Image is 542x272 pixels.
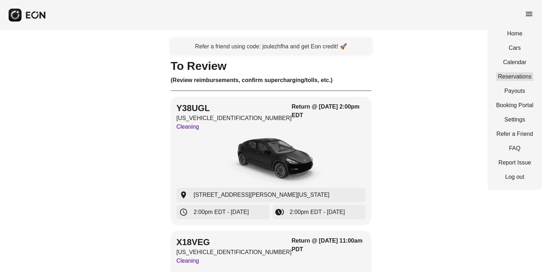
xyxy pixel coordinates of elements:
[176,237,292,248] h2: X18VEG
[217,134,325,188] img: car
[171,97,371,225] button: Y38UGL[US_VEHICLE_IDENTIFICATION_NUMBER]CleaningReturn @ [DATE] 2:00pm EDTcar[STREET_ADDRESS][PER...
[496,173,533,181] a: Log out
[496,101,533,110] a: Booking Portal
[496,115,533,124] a: Settings
[194,191,329,199] span: [STREET_ADDRESS][PERSON_NAME][US_STATE]
[496,144,533,153] a: FAQ
[496,29,533,38] a: Home
[496,72,533,81] a: Reservations
[176,257,292,265] p: Cleaning
[496,87,533,95] a: Payouts
[171,62,371,70] h1: To Review
[292,102,366,120] h3: Return @ [DATE] 2:00pm EDT
[179,208,188,216] span: schedule
[179,191,188,199] span: location_on
[496,130,533,138] a: Refer a Friend
[176,114,292,123] p: [US_VEHICLE_IDENTIFICATION_NUMBER]
[496,58,533,67] a: Calendar
[176,102,292,114] h2: Y38UGL
[176,123,292,131] p: Cleaning
[194,208,249,216] span: 2:00pm EDT - [DATE]
[292,237,366,254] h3: Return @ [DATE] 11:00am PDT
[171,39,371,54] a: Refer a friend using code: joulezhfha and get Eon credit! 🚀
[171,76,371,85] h3: (Review reimbursements, confirm supercharging/tolls, etc.)
[496,44,533,52] a: Cars
[275,208,284,216] span: browse_gallery
[290,208,345,216] span: 2:00pm EDT - [DATE]
[176,248,292,257] p: [US_VEHICLE_IDENTIFICATION_NUMBER]
[525,10,533,18] span: menu
[496,158,533,167] a: Report Issue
